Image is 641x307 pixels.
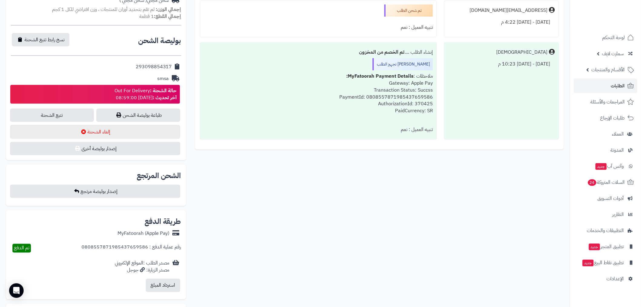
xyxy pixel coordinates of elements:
span: طلبات الإرجاع [600,114,625,122]
div: Out For Delivery [DATE] 08:59:00 [115,87,177,101]
a: وآتس آبجديد [574,159,637,174]
span: الأقسام والمنتجات [592,66,625,74]
div: تنبيه العميل : نعم [204,22,433,33]
div: [DATE] - [DATE] 10:23 م [448,58,555,70]
button: استرداد المبلغ [146,279,180,292]
span: نسخ رابط تتبع الشحنة [25,36,65,43]
a: التطبيقات والخدمات [574,223,637,238]
h2: طريقة الدفع [144,218,181,225]
span: التطبيقات والخدمات [587,226,624,235]
b: تم الخصم من المخزون [359,49,404,56]
div: تم شحن الطلب [384,5,433,17]
span: المدونة [611,146,624,154]
a: العملاء [574,127,637,141]
strong: إجمالي القطع: [154,13,181,20]
div: مصدر الطلب :الموقع الإلكتروني [115,260,170,274]
div: Open Intercom Messenger [9,283,24,298]
a: لوحة التحكم [574,30,637,45]
a: المدونة [574,143,637,157]
button: إصدار بوليصة مرتجع [10,185,180,198]
div: [DEMOGRAPHIC_DATA] [497,49,548,56]
span: وآتس آب [595,162,624,170]
a: أدوات التسويق [574,191,637,206]
span: سمارت لايف [602,49,624,58]
div: [EMAIL_ADDRESS][DOMAIN_NAME] [470,7,548,14]
button: نسخ رابط تتبع الشحنة [12,33,69,46]
a: المراجعات والأسئلة [574,95,637,109]
div: ملاحظات : Gateway: Apple Pay Transaction Status: Succss PaymentId: 0808557871985437659586 Authori... [204,70,433,124]
div: [PERSON_NAME] تجهيز الطلب [373,58,433,70]
a: طباعة بوليصة الشحن [96,109,180,122]
a: طلبات الإرجاع [574,111,637,125]
span: جديد [583,260,594,266]
span: التقارير [613,210,624,219]
b: MyFatoorah Payment Details: [346,73,413,80]
span: تطبيق نقاط البيع [582,258,624,267]
div: MyFatoorah (Apple Pay) [118,230,170,237]
div: smsa [157,75,169,82]
span: جديد [596,163,607,170]
strong: إجمالي الوزن: [156,6,181,13]
small: 1 قطعة [139,13,181,20]
span: تطبيق المتجر [588,242,624,251]
div: إنشاء الطلب .... [204,46,433,58]
div: 293098854317 [136,63,172,70]
a: الطلبات [574,79,637,93]
span: الإعدادات [607,275,624,283]
span: جديد [589,244,600,250]
a: تطبيق المتجرجديد [574,239,637,254]
div: تنبيه العميل : نعم [204,124,433,136]
a: تطبيق نقاط البيعجديد [574,255,637,270]
span: لوحة التحكم [603,33,625,42]
h2: الشحن المرتجع [137,172,181,179]
strong: حالة الشحنة : [150,87,177,94]
button: إصدار بوليصة أخرى [10,142,180,155]
button: إلغاء الشحنة [10,125,180,139]
a: السلات المتروكة24 [574,175,637,190]
h2: بوليصة الشحن [138,37,181,44]
span: السلات المتروكة [587,178,625,187]
span: تم الدفع [14,245,29,252]
a: تتبع الشحنة [10,109,94,122]
span: المراجعات والأسئلة [591,98,625,106]
span: 24 [588,179,596,186]
div: [DATE] - [DATE] 4:22 م [448,16,555,28]
div: رقم عملية الدفع : 0808557871985437659586 [81,244,181,253]
span: الطلبات [611,82,625,90]
span: لم تقم بتحديد أوزان للمنتجات ، وزن افتراضي للكل 1 كجم [52,6,154,13]
a: الإعدادات [574,272,637,286]
span: العملاء [612,130,624,138]
span: أدوات التسويق [598,194,624,203]
a: التقارير [574,207,637,222]
div: مصدر الزيارة: جوجل [115,267,170,274]
strong: آخر تحديث : [153,94,177,101]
